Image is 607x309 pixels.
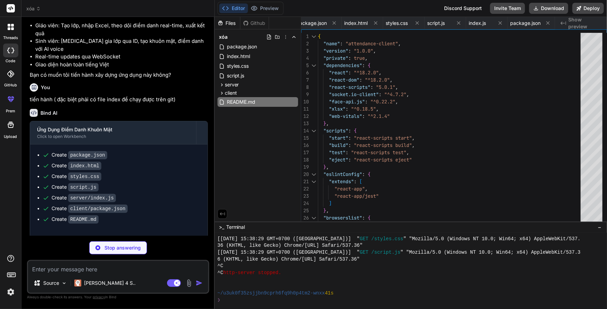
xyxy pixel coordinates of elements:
span: "^0.22.2" [370,99,395,105]
span: , [406,149,409,156]
span: , [326,120,329,127]
div: 24 [301,200,309,207]
div: 16 [301,142,309,149]
img: Pick Models [61,280,67,286]
span: [[DATE] 15:38:29 GMT+0700 ([GEOGRAPHIC_DATA])] " [218,236,360,243]
div: 14 [301,127,309,134]
div: 20 [301,171,309,178]
button: Deploy [572,3,604,14]
span: package.json [226,43,258,51]
span: "1.0.0" [354,48,373,54]
span: , [398,40,401,47]
span: " "Mozilla/5.0 (Windows NT 10.0; Win64; x64) AppleWebKit/537.3 [401,249,581,256]
span: , [412,135,415,141]
div: 11 [301,105,309,113]
span: "react" [329,69,348,76]
span: : [379,91,381,97]
span: { [368,62,370,68]
div: Click to collapse the range. [310,62,319,69]
span: 6 (KHTML, like Gecko) Chrome/[URL] Safari/537.36" [218,256,360,263]
span: : [362,171,365,177]
span: "react-app/jest" [334,193,379,199]
div: 23 [301,193,309,200]
span: , [376,106,379,112]
span: : [346,149,348,156]
span: ] [329,200,332,206]
span: , [395,84,398,90]
span: "extends" [329,178,354,185]
p: tiến hành ( đặc biệt phải có file index để chạy được trên git) [30,96,208,104]
div: Files [215,20,240,27]
span: "react-dom" [329,77,359,83]
label: threads [3,35,18,41]
div: 17 [301,149,309,156]
div: Click to collapse the range. [310,127,319,134]
img: Claude 4 Sonnet [74,280,81,287]
span: "^4.7.2" [384,91,406,97]
p: Always double-check its answers. Your in Bind [27,294,209,300]
span: , [365,55,368,61]
span: { [368,215,370,221]
button: Editor [219,3,248,13]
span: styles.css [386,20,408,27]
span: privacy [93,295,105,299]
span: } [323,207,326,214]
span: xóa [219,34,228,40]
div: 7 [301,76,309,84]
span: GET [360,236,368,243]
div: Create [52,194,116,202]
span: : [348,157,351,163]
span: − [598,224,601,231]
span: GET [360,249,368,256]
span: client [225,90,237,96]
span: : [340,40,343,47]
p: Source [43,280,59,287]
span: "face-api.js" [329,99,365,105]
span: : [348,128,351,134]
span: : [348,135,351,141]
span: 36 (KHTML, like Gecko) Chrome/[URL] Safari/537.36" [218,242,363,249]
div: Create [52,205,128,212]
span: "react-scripts" [329,84,370,90]
li: Real-time updates qua WebSocket [35,53,208,61]
div: Create [52,216,99,223]
span: , [412,142,415,148]
span: 41s [325,290,333,297]
span: Terminal [226,224,245,231]
code: README.md [68,215,99,224]
code: script.js [68,183,99,191]
div: 9 [301,91,309,98]
span: index.html [344,20,368,27]
span: ❯ [218,297,221,304]
h6: You [41,84,50,91]
span: : [365,99,368,105]
p: [PERSON_NAME] 4 S.. [84,280,136,287]
span: /script.js [371,249,401,256]
code: client/package.json [68,205,128,213]
span: "xlsx" [329,106,346,112]
span: "attendance-client" [346,40,398,47]
div: Discord Support [440,3,486,14]
div: 21 [301,178,309,185]
span: : [362,62,365,68]
img: icon [196,280,203,287]
span: true [354,55,365,61]
span: ^C [218,270,223,277]
span: "eject" [329,157,348,163]
span: "react-scripts test" [351,149,406,156]
div: Click to collapse the range. [310,214,319,222]
span: "test" [329,149,346,156]
div: 13 [301,120,309,127]
li: Giao diện hoàn toàn tiếng Việt [35,61,208,69]
span: /styles.css [371,236,403,243]
span: server [225,81,239,88]
span: "react-scripts eject" [354,157,412,163]
div: 8 [301,84,309,91]
span: "dependencies" [323,62,362,68]
span: : [348,55,351,61]
span: package.json [511,20,541,27]
code: package.json [68,151,107,159]
span: "socket.io-client" [329,91,379,97]
span: "name" [323,40,340,47]
div: 5 [301,62,309,69]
